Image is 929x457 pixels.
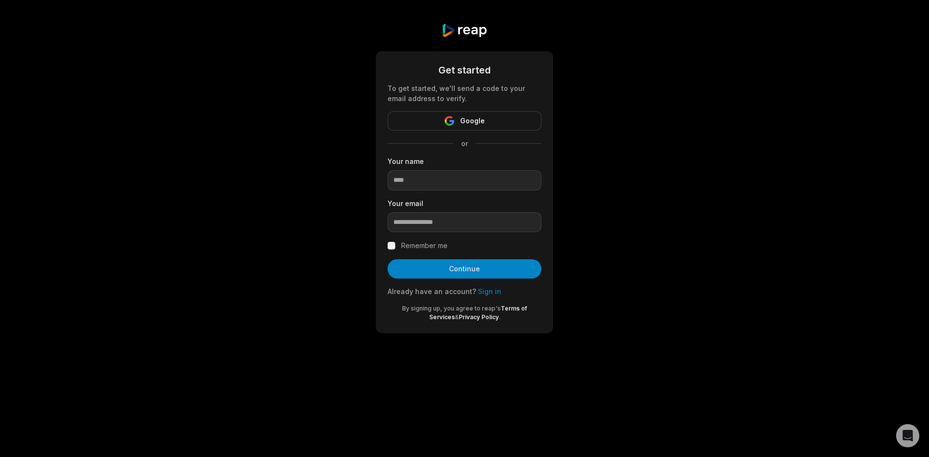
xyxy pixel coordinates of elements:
div: Get started [388,63,541,77]
button: Continue [388,259,541,279]
span: Google [460,115,485,127]
span: . [499,313,500,321]
button: Google [388,111,541,131]
label: Remember me [401,240,448,251]
span: & [455,313,459,321]
label: Your email [388,198,541,208]
div: Open Intercom Messenger [896,424,919,447]
a: Sign in [478,287,501,295]
div: To get started, we'll send a code to your email address to verify. [388,83,541,103]
label: Your name [388,156,541,166]
span: Already have an account? [388,287,476,295]
span: or [453,138,476,148]
img: reap [441,23,487,38]
span: By signing up, you agree to reap's [402,305,501,312]
a: Privacy Policy [459,313,499,321]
